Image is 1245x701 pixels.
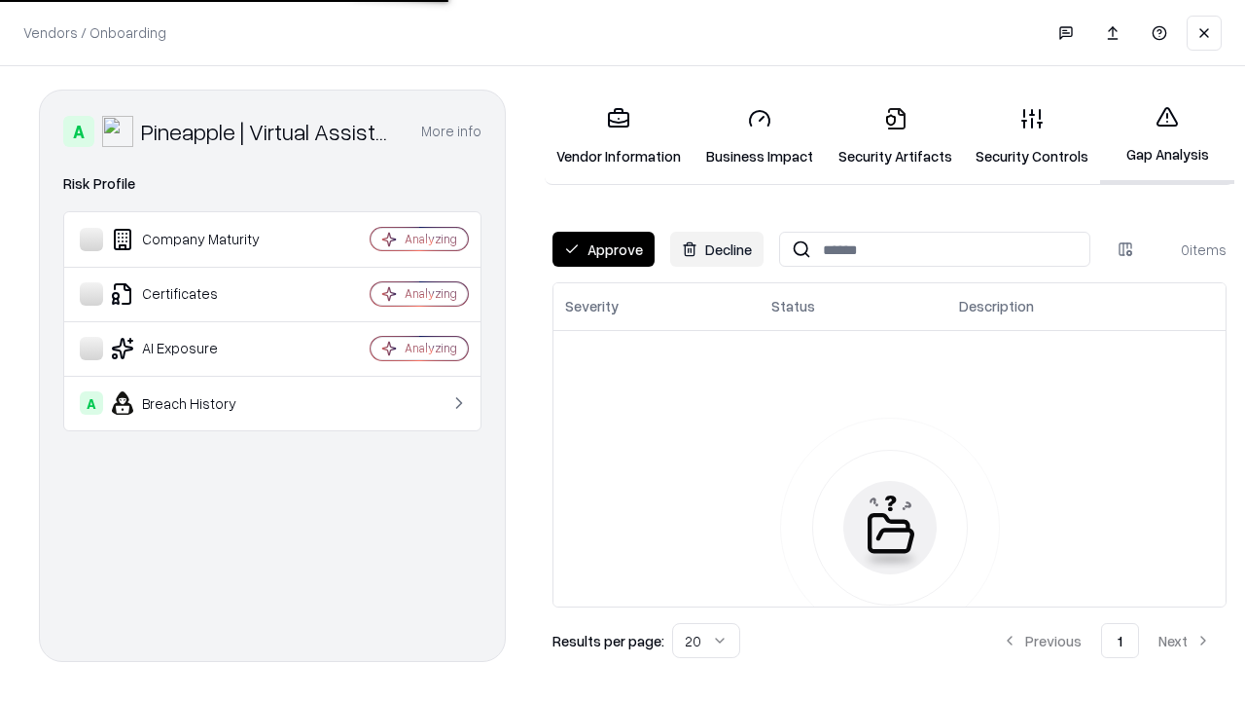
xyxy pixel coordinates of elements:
p: Vendors / Onboarding [23,22,166,43]
div: 0 items [1149,240,1227,260]
button: 1 [1101,623,1139,658]
nav: pagination [986,623,1227,658]
a: Security Controls [964,92,1100,182]
div: Status [771,296,815,316]
img: Pineapple | Virtual Assistant Agency [102,116,133,147]
a: Security Artifacts [827,92,964,182]
a: Vendor Information [545,92,693,182]
div: A [80,391,103,415]
button: Approve [552,232,655,267]
div: Pineapple | Virtual Assistant Agency [141,116,398,147]
div: Analyzing [405,340,457,356]
div: Analyzing [405,231,457,247]
div: Description [959,296,1034,316]
div: A [63,116,94,147]
div: AI Exposure [80,337,312,360]
a: Gap Analysis [1100,90,1234,184]
div: Analyzing [405,285,457,302]
a: Business Impact [693,92,827,182]
button: Decline [670,232,764,267]
div: Breach History [80,391,312,415]
div: Severity [565,296,619,316]
div: Certificates [80,282,312,306]
p: Results per page: [552,631,664,651]
div: Company Maturity [80,228,312,251]
div: Risk Profile [63,172,481,196]
button: More info [421,114,481,149]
